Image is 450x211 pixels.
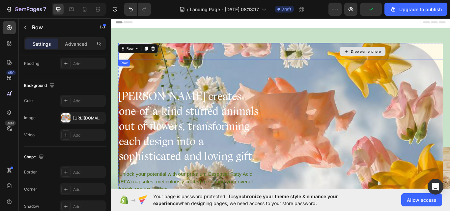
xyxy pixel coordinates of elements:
div: Shadow [24,203,39,209]
div: 450 [6,70,16,75]
div: Add... [73,132,104,138]
span: synchronize your theme style & enhance your experience [153,194,338,206]
p: Unlock your potential with our premium Essential Fatty Acid (EFA) capsules, meticulously crafted ... [9,179,175,206]
p: 7 [43,5,46,13]
button: Upgrade to publish [384,3,447,16]
button: 7 [3,3,49,16]
p: Row [32,23,88,31]
div: Add... [73,61,104,67]
span: Your page is password protected. To when designing pages, we need access to your store password. [153,193,364,207]
p: Advanced [65,40,87,47]
div: Background [24,81,56,90]
div: Undo/Redo [124,3,151,16]
div: Row [10,51,20,57]
p: Settings [33,40,51,47]
div: Padding [24,61,39,66]
span: Allow access [407,197,436,203]
div: Open Intercom Messenger [428,179,443,195]
div: Add... [73,98,104,104]
div: Add... [73,204,104,210]
div: Drop element here [280,38,315,43]
div: Corner [24,186,37,192]
div: Shape [24,153,45,162]
iframe: Design area [111,17,450,190]
span: Landing Page - [DATE] 08:13:17 [190,6,259,13]
div: Color [24,98,34,104]
span: Draft [281,6,291,12]
div: Image [24,115,36,121]
div: Add... [73,170,104,175]
div: Upgrade to publish [390,6,442,13]
button: Allow access [401,193,442,206]
h1: Rich Text Editor. Editing area: main [8,84,176,173]
div: Add... [73,187,104,193]
div: Row [16,34,27,40]
div: [URL][DOMAIN_NAME] [73,115,104,121]
div: Border [24,169,37,175]
span: / [187,6,188,13]
div: Beta [5,120,16,126]
div: Video [24,132,35,138]
p: [PERSON_NAME] creates one-of-a-kind stuffed animals out of flowers, transforming each design into... [9,85,175,172]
